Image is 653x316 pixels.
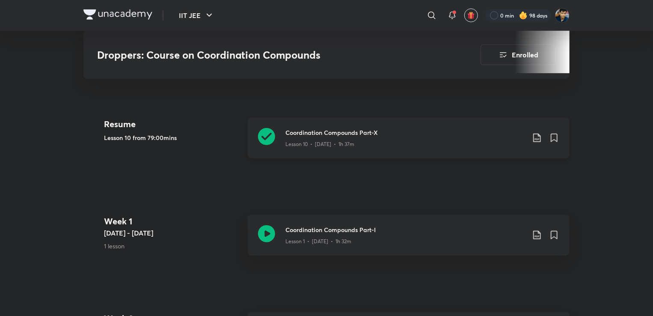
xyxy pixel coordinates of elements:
a: Coordination Compounds Part-ILesson 1 • [DATE] • 1h 32m [248,215,570,266]
button: Enrolled [481,45,556,65]
p: Lesson 10 • [DATE] • 1h 37m [285,140,354,148]
h4: Resume [104,118,241,131]
button: avatar [464,9,478,22]
h3: Coordination Compounds Part-I [285,225,525,234]
h5: Lesson 10 from 79:00mins [104,133,241,142]
p: Lesson 1 • [DATE] • 1h 32m [285,238,351,245]
h3: Coordination Compounds Part-X [285,128,525,137]
h5: [DATE] - [DATE] [104,228,241,238]
img: SHREYANSH GUPTA [555,8,570,23]
a: Coordination Compounds Part-XLesson 10 • [DATE] • 1h 37m [248,118,570,169]
img: streak [519,11,528,20]
button: IIT JEE [174,7,220,24]
img: avatar [467,12,475,19]
a: Company Logo [83,9,152,22]
h3: Droppers: Course on Coordination Compounds [97,49,432,61]
p: 1 lesson [104,241,241,250]
h4: Week 1 [104,215,241,228]
img: Company Logo [83,9,152,20]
